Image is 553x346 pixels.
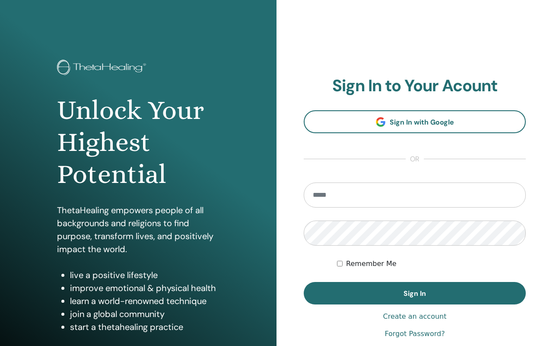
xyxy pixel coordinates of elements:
span: Sign In with Google [390,118,454,127]
li: improve emotional & physical health [70,282,220,295]
a: Forgot Password? [385,329,445,339]
p: ThetaHealing empowers people of all backgrounds and religions to find purpose, transform lives, a... [57,204,220,256]
a: Sign In with Google [304,110,526,133]
h1: Unlock Your Highest Potential [57,94,220,191]
li: start a thetahealing practice [70,320,220,333]
h2: Sign In to Your Acount [304,76,526,96]
button: Sign In [304,282,526,304]
li: join a global community [70,308,220,320]
div: Keep me authenticated indefinitely or until I manually logout [337,259,526,269]
a: Create an account [383,311,446,322]
span: Sign In [404,289,426,298]
label: Remember Me [346,259,397,269]
span: or [406,154,424,164]
li: learn a world-renowned technique [70,295,220,308]
li: live a positive lifestyle [70,269,220,282]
